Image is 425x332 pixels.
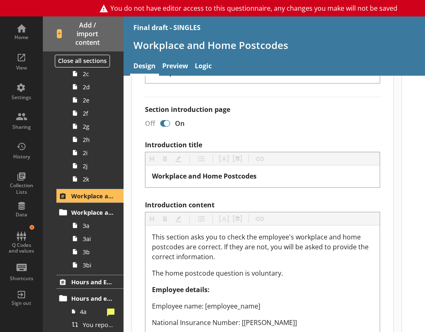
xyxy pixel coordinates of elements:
label: Introduction content [145,201,380,209]
div: Data [7,211,36,218]
span: The home postcode question is voluntary. [152,269,283,278]
span: 3ai [83,235,114,243]
a: 2k [69,172,124,186]
span: 2h [83,136,114,144]
span: 4a [80,308,104,316]
a: 3b [69,245,124,258]
span: 2k [83,175,114,183]
span: 2j [83,162,114,170]
span: 3a [83,222,114,230]
a: 4a [69,305,124,318]
div: Collection Lists [7,182,36,195]
a: Preview [159,58,191,76]
span: Workplace and Home Postcodes [71,192,115,200]
div: Final draft - SINGLES [133,23,201,32]
a: Logic [191,58,215,76]
div: History [7,153,36,160]
button: Add / import content [43,16,124,51]
a: 2d [69,80,124,93]
div: Settings [7,94,36,101]
label: Section introduction page [145,105,380,114]
span: You reported [employee name]'s pay period that included [Reference Date] to be [Untitled answer].... [83,321,114,329]
li: Job details2a2b2c2d2e2f2g2h2i2j2k [60,28,124,186]
span: National Insurance Number: [[PERSON_NAME]] [152,318,297,327]
span: Add / import content [57,21,110,46]
a: Hours and earnings [56,292,124,305]
a: 3ai [69,232,124,245]
button: Close all sections [55,55,110,67]
a: 3a [69,219,124,232]
span: 2f [83,109,114,117]
span: 2i [83,149,114,157]
li: Workplace and Home Postcodes3a3ai3b3bi [60,206,124,272]
div: Sharing [7,124,36,130]
a: 2c [69,67,124,80]
span: Employee details: [152,285,210,294]
a: 2g [69,120,124,133]
label: Introduction title [145,141,380,149]
span: Hours and Earnings [71,278,115,286]
a: 2j [69,159,124,172]
a: You reported [employee name]'s pay period that included [Reference Date] to be [Untitled answer].... [69,318,124,331]
li: Job DetailsJob details2a2b2c2d2e2f2g2h2i2j2k [43,11,124,186]
span: Hours and earnings [71,295,115,302]
span: Workplace and Home Postcodes [152,172,257,181]
a: Design [130,58,159,76]
span: Employee name: [employee_name] [152,302,260,311]
span: 3bi [83,261,114,269]
a: 3bi [69,258,124,272]
span: 2g [83,123,114,130]
span: 2c [83,70,114,78]
span: 3b [83,248,114,256]
div: [object Object] [152,68,373,77]
li: Workplace and Home PostcodesWorkplace and Home Postcodes3a3ai3b3bi [43,189,124,272]
span: Workplace and Home Postcodes [71,209,115,216]
a: 2i [69,146,124,159]
div: Introduction title [152,172,373,181]
a: Workplace and Home Postcodes [56,189,124,203]
a: 2e [69,93,124,107]
a: Workplace and Home Postcodes [56,206,124,219]
span: 2e [83,96,114,104]
a: Hours and Earnings [56,275,124,289]
div: On [172,119,191,128]
div: Home [7,34,36,41]
span: This section asks you to check the employee's workplace and home postcodes are correct. If they a... [152,232,370,261]
div: Shortcuts [7,275,36,282]
span: 2d [83,83,114,91]
div: Off [138,119,159,128]
div: View [7,65,36,71]
a: 2h [69,133,124,146]
div: Sign out [7,300,36,306]
a: 2f [69,107,124,120]
div: Q Codes and values [7,242,36,254]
